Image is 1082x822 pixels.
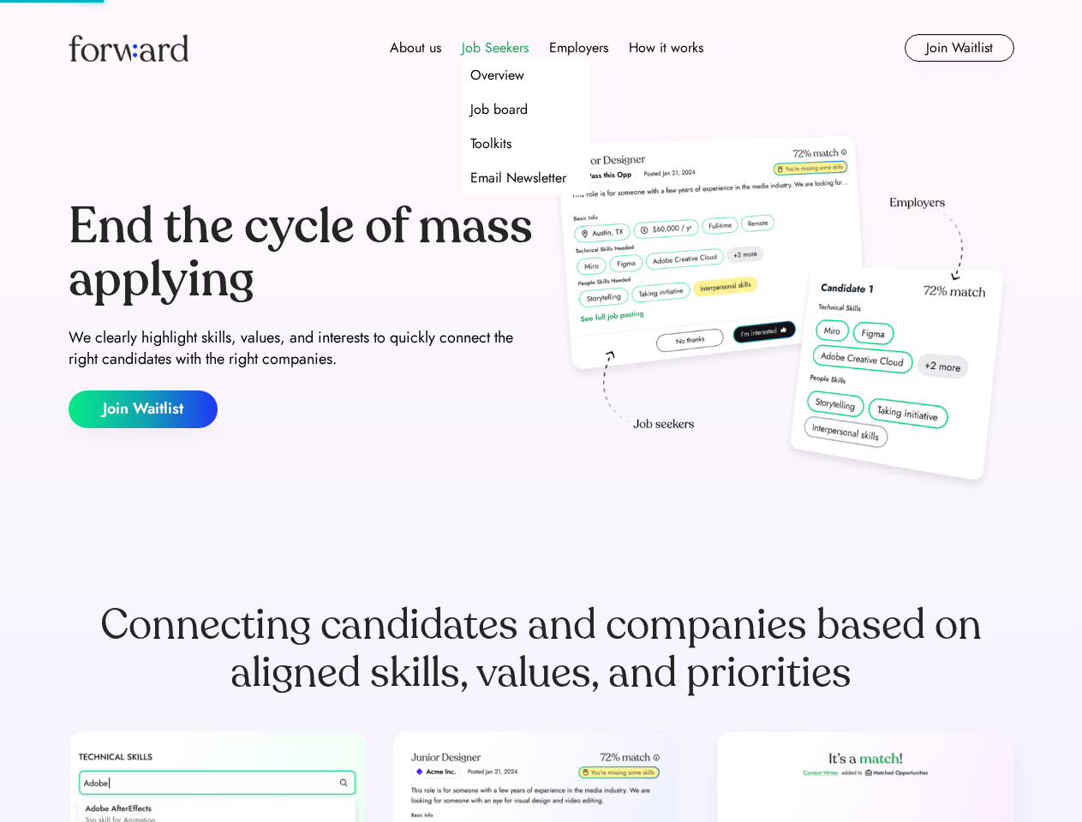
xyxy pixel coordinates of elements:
[69,390,218,428] button: Join Waitlist
[470,168,566,188] div: Email Newsletter
[390,38,441,58] div: About us
[69,34,188,62] img: Forward logo
[462,38,529,58] div: Job Seekers
[629,38,703,58] div: How it works
[69,601,1014,697] div: Connecting candidates and companies based on aligned skills, values, and priorities
[69,327,535,370] div: We clearly highlight skills, values, and interests to quickly connect the right candidates with t...
[470,65,524,86] div: Overview
[470,99,528,120] div: Job board
[549,38,608,58] div: Employers
[548,130,1014,498] img: hero-image.png
[905,34,1014,62] button: Join Waitlist
[69,200,535,306] div: End the cycle of mass applying
[470,134,511,154] div: Toolkits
